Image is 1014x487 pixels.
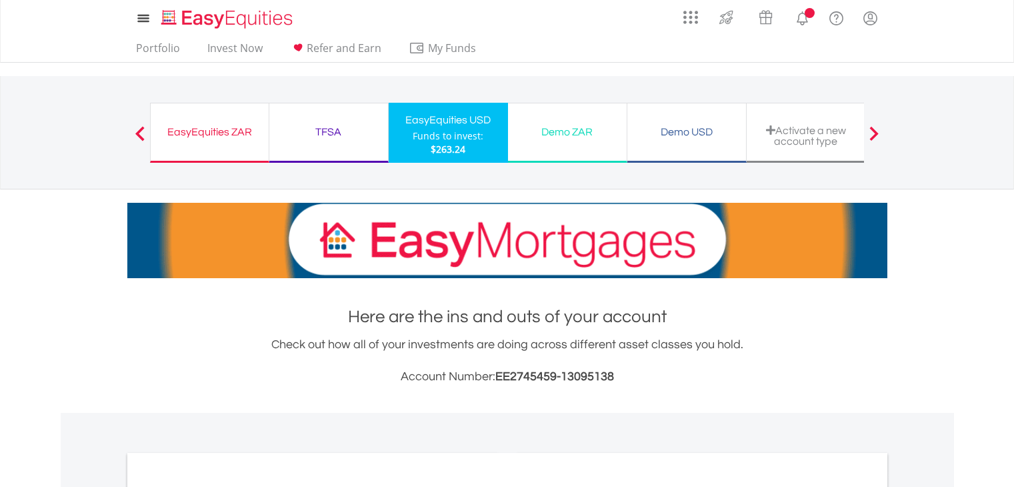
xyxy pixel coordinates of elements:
a: Notifications [785,3,819,30]
span: EE2745459-13095138 [495,370,614,383]
a: FAQ's and Support [819,3,853,30]
div: EasyEquities USD [397,111,500,129]
span: Refer and Earn [307,41,381,55]
div: Activate a new account type [755,125,857,147]
a: Invest Now [202,41,268,62]
a: My Profile [853,3,887,33]
div: Demo USD [635,123,738,141]
div: EasyEquities ZAR [159,123,261,141]
img: grid-menu-icon.svg [683,10,698,25]
span: My Funds [409,39,496,57]
a: AppsGrid [675,3,707,25]
h1: Here are the ins and outs of your account [127,305,887,329]
a: Portfolio [131,41,185,62]
img: vouchers-v2.svg [755,7,777,28]
img: EasyMortage Promotion Banner [127,203,887,278]
img: EasyEquities_Logo.png [159,8,298,30]
a: Vouchers [746,3,785,28]
div: Funds to invest: [413,129,483,143]
div: TFSA [277,123,380,141]
div: Check out how all of your investments are doing across different asset classes you hold. [127,336,887,386]
img: thrive-v2.svg [715,7,737,28]
h3: Account Number: [127,368,887,386]
span: $263.24 [431,143,465,155]
a: Refer and Earn [285,41,387,62]
a: Home page [156,3,298,30]
div: Demo ZAR [516,123,619,141]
